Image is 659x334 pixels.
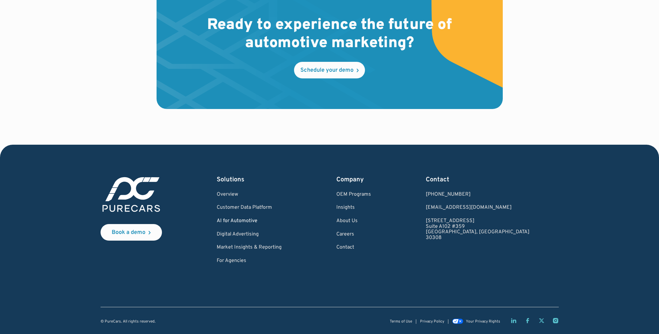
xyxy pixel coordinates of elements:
a: [STREET_ADDRESS]Suite A102 #359[GEOGRAPHIC_DATA], [GEOGRAPHIC_DATA]30308 [426,218,529,241]
a: For Agencies [217,258,282,264]
a: Twitter X page [538,317,545,324]
div: Solutions [217,175,282,184]
a: Email us [426,205,529,211]
a: Overview [217,192,282,198]
div: [PHONE_NUMBER] [426,192,529,198]
a: LinkedIn page [510,317,517,324]
a: Customer Data Platform [217,205,282,211]
div: Contact [426,175,529,184]
img: purecars logo [101,175,162,214]
a: OEM Programs [336,192,371,198]
a: Insights [336,205,371,211]
div: Company [336,175,371,184]
div: Book a demo [112,230,145,236]
h2: Ready to experience the future of automotive marketing? [197,16,462,53]
a: Digital Advertising [217,232,282,237]
a: Your Privacy Rights [452,319,500,324]
a: Book a demo [101,224,162,241]
a: Terms of Use [390,320,412,324]
a: Facebook page [524,317,531,324]
div: Your Privacy Rights [466,320,500,324]
a: About Us [336,218,371,224]
a: Instagram page [552,317,559,324]
div: © PureCars. All rights reserved. [101,320,156,324]
div: Schedule your demo [300,68,354,73]
a: AI for Automotive [217,218,282,224]
a: Careers [336,232,371,237]
a: Schedule your demo [294,62,365,78]
a: Contact [336,245,371,250]
a: Privacy Policy [420,320,444,324]
a: Market Insights & Reporting [217,245,282,250]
